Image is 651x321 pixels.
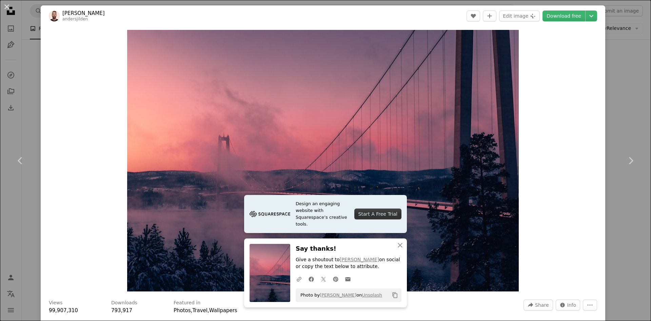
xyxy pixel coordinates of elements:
button: Stats about this image [556,300,580,310]
span: Design an engaging website with Squarespace’s creative tools. [296,200,349,228]
a: Photos [174,307,191,314]
span: , [191,307,193,314]
button: Choose download size [586,11,597,21]
button: Like [467,11,480,21]
a: andersjilden [62,17,88,21]
p: Give a shoutout to on social or copy the text below to attribute. [296,256,401,270]
button: Zoom in on this image [127,30,519,291]
a: Share on Facebook [305,272,317,286]
a: Share on Pinterest [330,272,342,286]
div: Start A Free Trial [354,209,401,219]
a: Download free [542,11,585,21]
img: grey full-suspension bridge photography during daytime [127,30,519,291]
a: Design an engaging website with Squarespace’s creative tools.Start A Free Trial [244,195,407,233]
a: [PERSON_NAME] [62,10,105,17]
a: Share over email [342,272,354,286]
button: Copy to clipboard [389,289,401,301]
a: Unsplash [362,292,382,298]
h3: Featured in [174,300,200,306]
img: Go to Anders Jildén's profile [49,11,60,21]
span: Share [535,300,549,310]
span: , [208,307,209,314]
a: Wallpapers [209,307,237,314]
span: 793,917 [111,307,132,314]
button: More Actions [583,300,597,310]
img: file-1705255347840-230a6ab5bca9image [250,209,290,219]
button: Share this image [524,300,553,310]
span: 99,907,310 [49,307,78,314]
a: Travel [192,307,208,314]
a: [PERSON_NAME] [340,257,379,262]
h3: Downloads [111,300,137,306]
a: Next [610,128,651,193]
a: Share on Twitter [317,272,330,286]
button: Add to Collection [483,11,496,21]
span: Info [567,300,576,310]
h3: Say thanks! [296,244,401,254]
button: Edit image [499,11,540,21]
span: Photo by on [297,290,382,301]
h3: Views [49,300,63,306]
a: [PERSON_NAME] [320,292,356,298]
